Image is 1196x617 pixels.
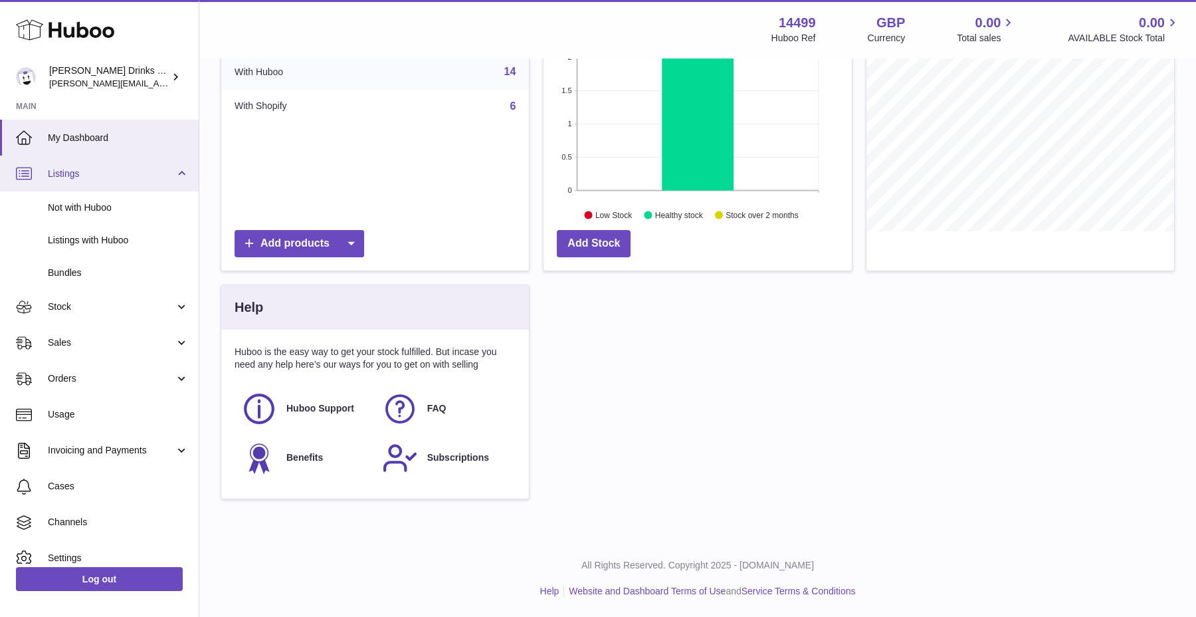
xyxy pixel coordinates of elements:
text: 0 [568,186,572,194]
a: Huboo Support [241,391,369,427]
li: and [564,585,855,598]
img: daniel@zoosdrinks.com [16,67,36,87]
a: 14 [504,66,516,77]
a: Add products [235,230,364,257]
a: 6 [510,100,516,112]
span: Bundles [48,267,189,279]
span: Orders [48,372,175,385]
p: Huboo is the easy way to get your stock fulfilled. But incase you need any help here's our ways f... [235,346,516,371]
span: Stock [48,301,175,313]
span: Cases [48,480,189,493]
span: Huboo Support [286,402,354,415]
span: [PERSON_NAME][EMAIL_ADDRESS][DOMAIN_NAME] [49,78,266,88]
span: Sales [48,336,175,349]
span: Listings with Huboo [48,234,189,247]
a: 0.00 Total sales [957,14,1016,45]
text: Stock over 2 months [726,211,799,220]
span: Channels [48,516,189,529]
span: Not with Huboo [48,201,189,214]
a: Help [540,586,559,596]
text: Low Stock [595,211,633,220]
span: FAQ [427,402,447,415]
span: Subscriptions [427,451,489,464]
td: With Shopify [221,89,387,124]
p: All Rights Reserved. Copyright 2025 - [DOMAIN_NAME] [210,559,1185,572]
a: Service Terms & Conditions [742,586,856,596]
span: Usage [48,408,189,421]
text: 0.5 [562,153,572,161]
div: Huboo Ref [771,32,816,45]
td: With Huboo [221,55,387,89]
a: Add Stock [557,230,631,257]
a: 0.00 AVAILABLE Stock Total [1068,14,1180,45]
span: Invoicing and Payments [48,444,175,457]
span: 0.00 [975,14,1001,32]
strong: 14499 [779,14,816,32]
span: 0.00 [1139,14,1165,32]
text: 1 [568,120,572,128]
h3: Help [235,299,263,316]
a: Benefits [241,440,369,476]
strong: GBP [876,14,905,32]
span: Settings [48,552,189,564]
span: Total sales [957,32,1016,45]
text: Healthy stock [655,211,704,220]
span: Listings [48,168,175,180]
div: [PERSON_NAME] Drinks LTD (t/a Zooz) [49,64,169,90]
span: My Dashboard [48,132,189,144]
span: Benefits [286,451,323,464]
span: AVAILABLE Stock Total [1068,32,1180,45]
text: 1.5 [562,86,572,94]
a: Subscriptions [382,440,510,476]
a: FAQ [382,391,510,427]
a: Website and Dashboard Terms of Use [569,586,726,596]
div: Currency [868,32,906,45]
a: Log out [16,567,183,591]
text: 2 [568,53,572,61]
